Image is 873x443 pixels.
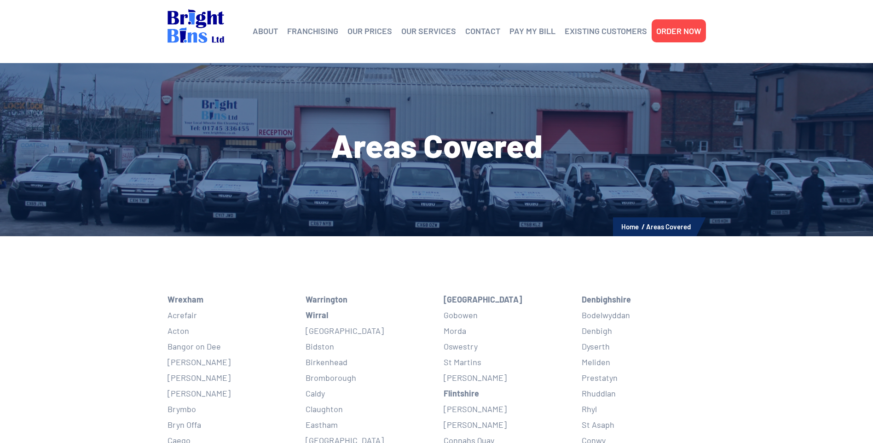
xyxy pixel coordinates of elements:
li: [PERSON_NAME] [444,417,568,432]
li: [PERSON_NAME] [168,385,292,401]
a: FRANCHISING [287,24,338,38]
li: Bidston [306,338,430,354]
h1: Areas Covered [168,129,706,161]
li: [PERSON_NAME] [444,370,568,385]
strong: Warrington [306,294,347,304]
li: Bryn Offa [168,417,292,432]
li: Gobowen [444,307,568,323]
a: PAY MY BILL [509,24,555,38]
strong: Wirral [306,310,328,320]
li: Meliden [582,354,706,370]
strong: [GEOGRAPHIC_DATA] [444,294,522,304]
li: Rhuddlan [582,385,706,401]
li: Birkenhead [306,354,430,370]
li: St Asaph [582,417,706,432]
a: Home [621,222,639,231]
li: Morda [444,323,568,338]
strong: Wrexham [168,294,203,304]
strong: Denbighshire [582,294,631,304]
li: Caldy [306,385,430,401]
li: [PERSON_NAME] [168,370,292,385]
li: [PERSON_NAME] [444,401,568,417]
li: Dyserth [582,338,706,354]
li: [PERSON_NAME] [168,354,292,370]
a: ABOUT [253,24,278,38]
li: Oswestry [444,338,568,354]
li: Acrefair [168,307,292,323]
li: [GEOGRAPHIC_DATA] [306,323,430,338]
li: Brymbo [168,401,292,417]
li: Acton [168,323,292,338]
li: Eastham [306,417,430,432]
a: OUR SERVICES [401,24,456,38]
li: Rhyl [582,401,706,417]
a: EXISTING CUSTOMERS [565,24,647,38]
li: Denbigh [582,323,706,338]
li: Areas Covered [646,221,691,233]
li: Prestatyn [582,370,706,385]
li: Bangor on Dee [168,338,292,354]
li: Bromborough [306,370,430,385]
a: CONTACT [465,24,500,38]
strong: Flintshire [444,388,479,398]
li: Bodelwyddan [582,307,706,323]
a: OUR PRICES [347,24,392,38]
li: St Martins [444,354,568,370]
a: ORDER NOW [656,24,701,38]
li: Claughton [306,401,430,417]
